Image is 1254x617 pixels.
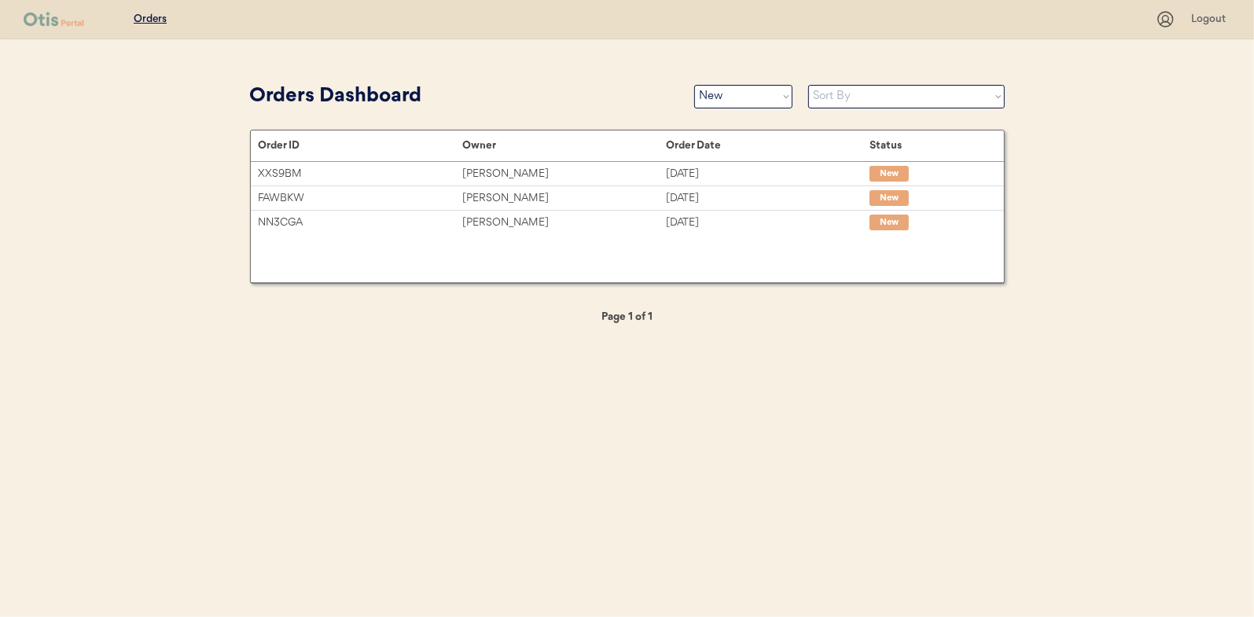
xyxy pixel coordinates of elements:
div: Order Date [666,139,870,152]
div: [DATE] [666,189,870,208]
div: [DATE] [666,165,870,183]
div: [PERSON_NAME] [462,189,666,208]
div: Owner [462,139,666,152]
div: NN3CGA [259,214,462,232]
div: Order ID [259,139,462,152]
div: XXS9BM [259,165,462,183]
div: FAWBKW [259,189,462,208]
div: [PERSON_NAME] [462,214,666,232]
div: Page 1 of 1 [549,308,706,326]
div: [PERSON_NAME] [462,165,666,183]
div: Logout [1191,12,1230,28]
div: [DATE] [666,214,870,232]
u: Orders [134,13,167,24]
div: Status [870,139,987,152]
div: Orders Dashboard [250,82,678,112]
